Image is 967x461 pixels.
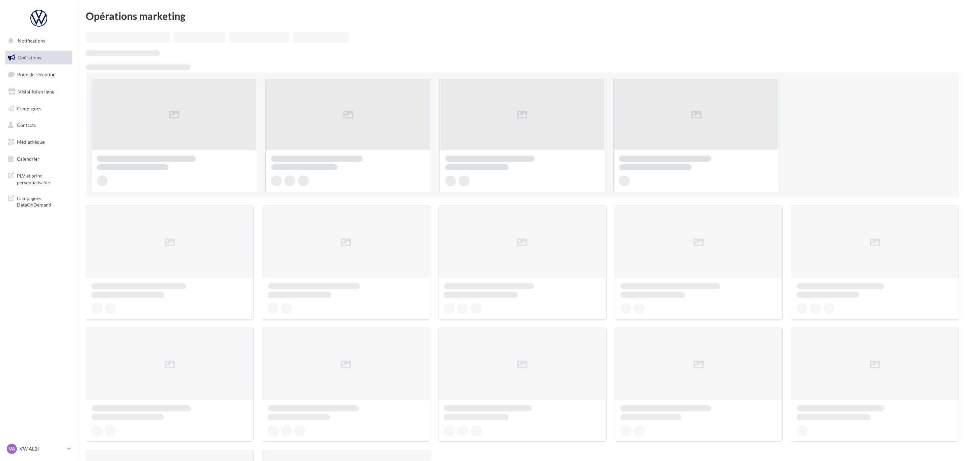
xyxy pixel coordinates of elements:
[86,11,959,21] div: Opérations marketing
[17,122,36,128] span: Contacts
[17,156,39,162] span: Calendrier
[4,168,74,188] a: PLV et print personnalisable
[17,72,56,77] span: Boîte de réception
[17,105,41,111] span: Campagnes
[17,171,70,186] span: PLV et print personnalisable
[4,51,74,65] a: Opérations
[4,152,74,166] a: Calendrier
[4,191,74,211] a: Campagnes DataOnDemand
[4,34,71,48] button: Notifications
[4,135,74,149] a: Médiathèque
[17,194,70,208] span: Campagnes DataOnDemand
[17,139,45,145] span: Médiathèque
[4,85,74,99] a: Visibilité en ligne
[18,38,45,44] span: Notifications
[5,442,72,455] a: VA VW ALBI
[4,67,74,82] a: Boîte de réception
[18,89,54,94] span: Visibilité en ligne
[18,55,41,60] span: Opérations
[20,445,64,452] p: VW ALBI
[4,102,74,116] a: Campagnes
[9,445,15,452] span: VA
[4,118,74,132] a: Contacts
